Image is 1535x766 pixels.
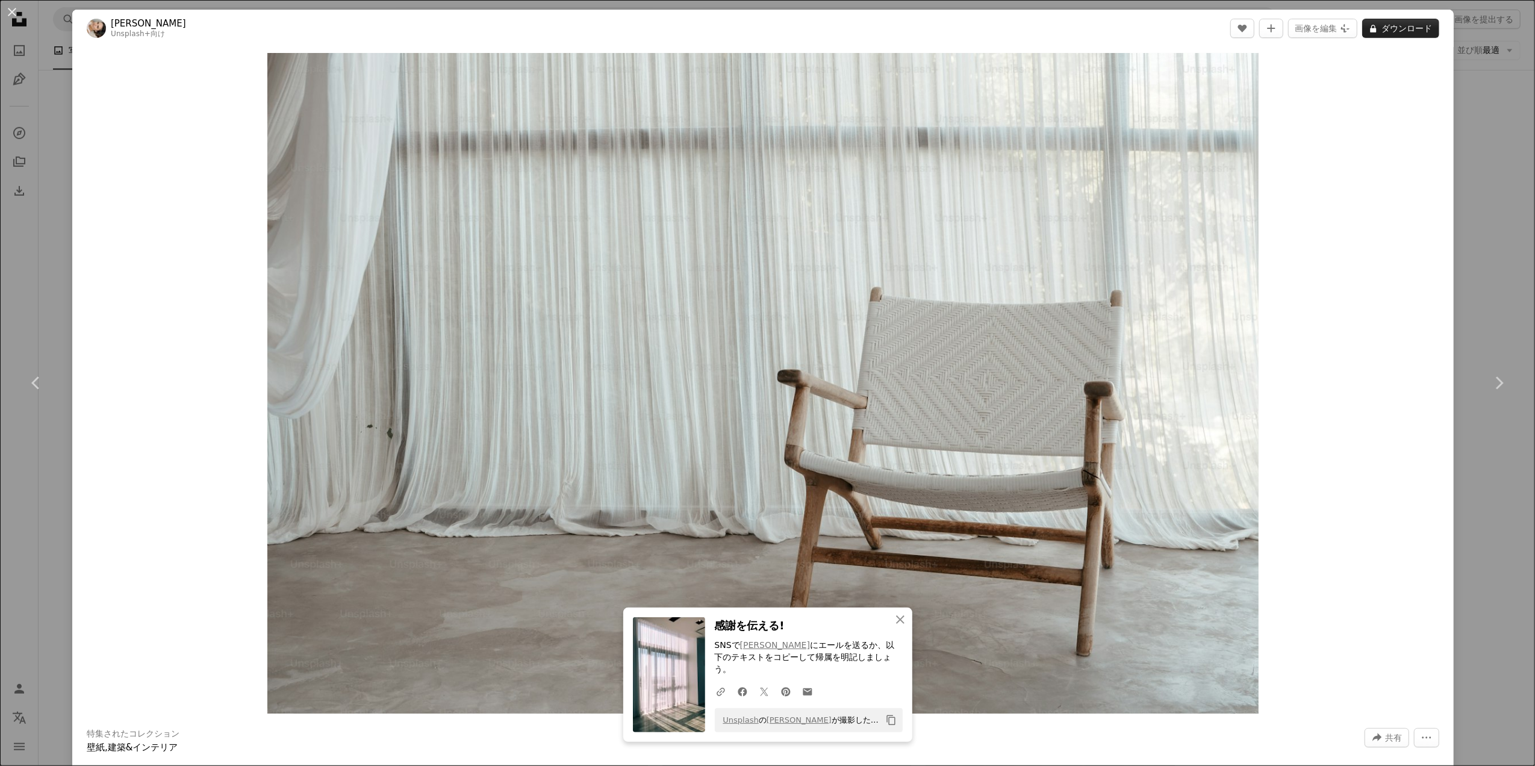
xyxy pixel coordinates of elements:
[767,715,832,724] a: [PERSON_NAME]
[1288,19,1357,38] button: 画像を編集
[775,679,797,703] a: Pinterestでシェアする
[753,679,775,703] a: Twitterでシェアする
[717,711,881,730] span: の が撮影した写真
[111,17,186,30] a: [PERSON_NAME]
[740,640,810,650] a: [PERSON_NAME]
[715,617,903,635] h3: 感謝を伝える!
[1463,325,1535,441] a: 次へ
[1230,19,1254,38] button: いいね！
[87,19,106,38] img: Polina Kuzovkovaのプロフィールを見る
[715,640,903,676] p: SNSで にエールを送るか、以下のテキストをコピーして帰属を明記しましょう。
[1362,19,1439,38] button: ダウンロード
[108,742,178,753] a: 建築&インテリア
[1259,19,1283,38] button: コレクションに追加する
[87,742,105,753] a: 壁紙
[1414,728,1439,747] button: その他のアクション
[267,53,1259,714] img: 窓の前に座っている木製の椅子
[111,30,151,38] a: Unsplash+
[267,53,1259,714] button: この画像でズームインする
[105,742,108,753] span: ,
[797,679,818,703] a: Eメールでシェアする
[111,30,186,39] div: 向け
[881,710,901,730] button: クリップボードにコピーする
[1365,728,1409,747] button: このビジュアルを共有する
[723,715,759,724] a: Unsplash
[87,728,179,740] h3: 特集されたコレクション
[1385,729,1402,747] span: 共有
[732,679,753,703] a: Facebookでシェアする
